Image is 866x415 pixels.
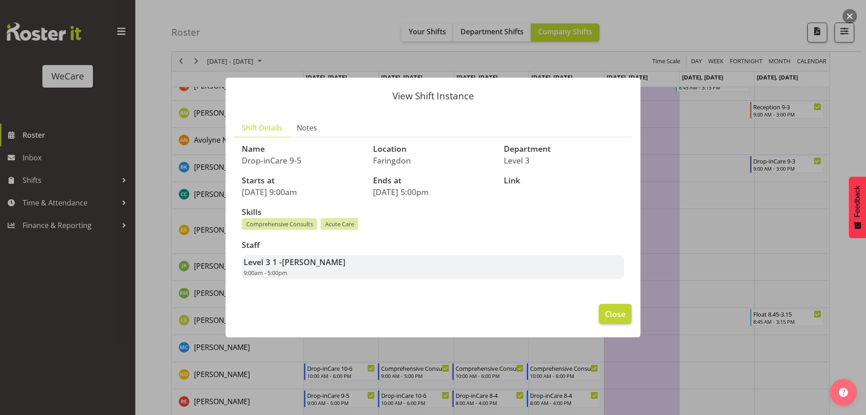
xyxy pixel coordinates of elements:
[373,176,493,185] h3: Ends at
[242,155,362,165] p: Drop-inCare 9-5
[242,241,624,250] h3: Staff
[244,256,345,267] strong: Level 3 1 -
[605,308,626,320] span: Close
[242,187,362,197] p: [DATE] 9:00am
[853,186,861,217] span: Feedback
[242,176,362,185] h3: Starts at
[373,155,493,165] p: Faringdon
[297,122,317,133] span: Notes
[599,304,631,324] button: Close
[504,145,624,154] h3: Department
[242,145,362,154] h3: Name
[325,220,354,228] span: Acute Care
[246,220,313,228] span: Comprehensive Consults
[282,256,345,267] span: [PERSON_NAME]
[235,91,631,101] p: View Shift Instance
[242,208,624,217] h3: Skills
[849,177,866,238] button: Feedback - Show survey
[504,176,624,185] h3: Link
[504,155,624,165] p: Level 3
[373,187,493,197] p: [DATE] 5:00pm
[244,269,287,277] span: 9:00am - 5:00pm
[373,145,493,154] h3: Location
[839,388,848,397] img: help-xxl-2.png
[242,122,282,133] span: Shift Details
